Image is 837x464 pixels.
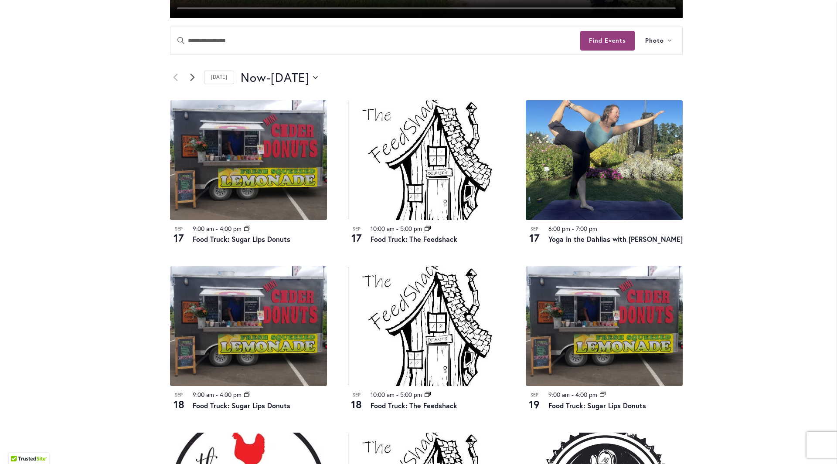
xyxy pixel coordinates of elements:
span: - [216,390,218,399]
span: Sep [170,225,187,233]
span: Now [241,69,266,86]
a: Food Truck: The Feedshack [371,401,457,410]
span: - [216,224,218,233]
span: - [396,390,398,399]
span: - [572,390,574,399]
span: [DATE] [271,69,310,86]
time: 4:00 pm [220,224,242,233]
time: 7:00 pm [576,224,597,233]
time: 6:00 pm [548,224,570,233]
a: Food Truck: Sugar Lips Donuts [193,401,290,410]
img: The Feedshack [348,266,505,386]
img: 794bea9c95c28ba4d1b9526f609c0558 [526,100,683,220]
span: 17 [348,230,365,245]
time: 9:00 am [193,224,214,233]
button: Photo [635,27,682,54]
a: Next Events [187,72,197,83]
span: - [396,224,398,233]
img: The Feedshack [348,100,505,220]
time: 5:00 pm [400,224,422,233]
span: Sep [348,225,365,233]
a: Click to select today's date [204,71,234,84]
time: 9:00 am [193,390,214,399]
span: 18 [170,397,187,412]
span: Sep [526,225,543,233]
img: Food Truck: Sugar Lips Apple Cider Donuts [170,100,327,220]
a: Food Truck: The Feedshack [371,234,457,244]
span: 17 [170,230,187,245]
span: Sep [526,391,543,399]
span: - [572,224,574,233]
img: Food Truck: Sugar Lips Apple Cider Donuts [526,266,683,386]
span: - [266,69,271,86]
button: Click to toggle datepicker [241,69,318,86]
span: Sep [170,391,187,399]
time: 10:00 am [371,224,395,233]
input: Enter Keyword. Search for events by Keyword. [170,27,580,54]
span: 19 [526,397,543,412]
a: Food Truck: Sugar Lips Donuts [548,401,646,410]
button: Find Events [580,31,635,51]
a: Food Truck: Sugar Lips Donuts [193,234,290,244]
time: 9:00 am [548,390,570,399]
time: 10:00 am [371,390,395,399]
span: Photo [645,36,664,46]
a: Yoga in the Dahlias with [PERSON_NAME] [548,234,683,244]
time: 4:00 pm [575,390,597,399]
a: Previous Events [170,72,180,83]
iframe: Launch Accessibility Center [7,433,31,457]
span: Sep [348,391,365,399]
span: 17 [526,230,543,245]
time: 5:00 pm [400,390,422,399]
img: Food Truck: Sugar Lips Apple Cider Donuts [170,266,327,386]
time: 4:00 pm [220,390,242,399]
span: 18 [348,397,365,412]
